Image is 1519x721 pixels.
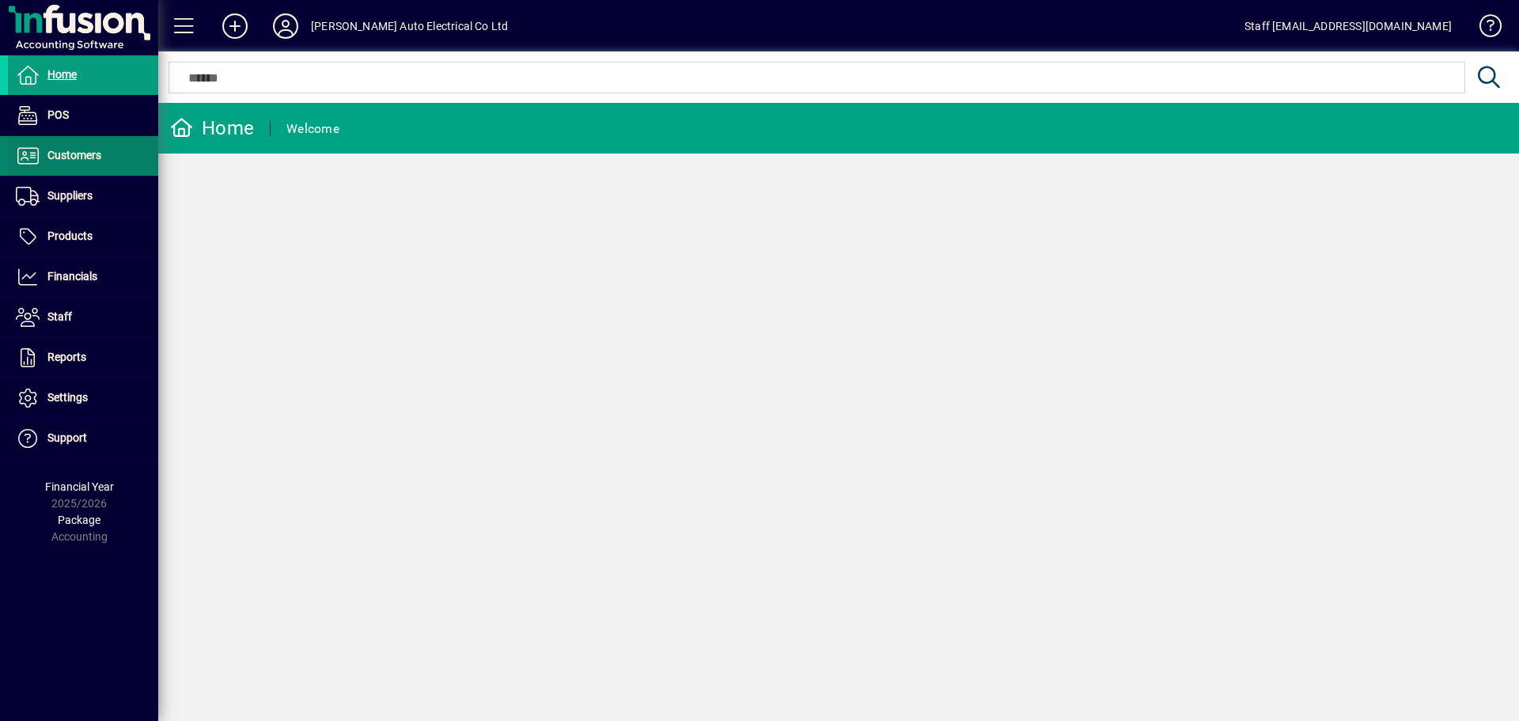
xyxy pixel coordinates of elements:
a: Support [8,419,158,458]
span: Products [47,230,93,242]
span: Reports [47,351,86,363]
a: Suppliers [8,176,158,216]
span: Customers [47,149,101,161]
span: Financials [47,270,97,283]
span: Home [47,68,77,81]
a: Reports [8,338,158,378]
a: Staff [8,298,158,337]
span: Settings [47,391,88,404]
a: Knowledge Base [1468,3,1499,55]
div: Welcome [286,116,339,142]
span: Staff [47,310,72,323]
div: Staff [EMAIL_ADDRESS][DOMAIN_NAME] [1244,13,1452,39]
a: Customers [8,136,158,176]
span: POS [47,108,69,121]
a: Financials [8,257,158,297]
span: Support [47,431,87,444]
span: Suppliers [47,189,93,202]
a: Settings [8,378,158,418]
button: Profile [260,12,311,40]
a: POS [8,96,158,135]
a: Products [8,217,158,256]
div: Home [170,116,254,141]
span: Financial Year [45,480,114,493]
button: Add [210,12,260,40]
div: [PERSON_NAME] Auto Electrical Co Ltd [311,13,508,39]
span: Package [58,514,100,526]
